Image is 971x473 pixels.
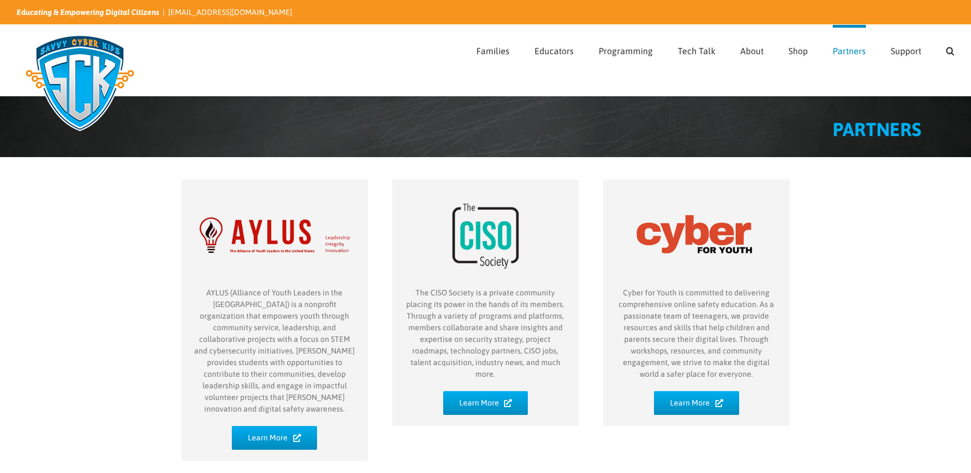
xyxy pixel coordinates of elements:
[654,391,739,415] a: Learn More
[459,398,499,408] span: Learn More
[476,46,510,55] span: Families
[599,46,653,55] span: Programming
[740,46,764,55] span: About
[193,287,357,415] p: AYLUS (Alliance of Youth Leaders in the [GEOGRAPHIC_DATA]) is a nonprofit organization that empow...
[891,25,921,74] a: Support
[403,184,568,193] a: partner-CISO-Society
[248,433,288,443] span: Learn More
[599,25,653,74] a: Programming
[788,46,808,55] span: Shop
[678,25,715,74] a: Tech Talk
[476,25,510,74] a: Families
[614,184,778,193] a: partner-Cyber-for-Youth
[670,398,710,408] span: Learn More
[946,25,954,74] a: Search
[833,25,866,74] a: Partners
[403,185,568,288] img: The CISO Society
[891,46,921,55] span: Support
[833,46,866,55] span: Partners
[193,184,357,193] a: partner-Aylus
[443,391,528,415] a: Learn More
[614,185,778,288] img: Cyber for Youth
[678,46,715,55] span: Tech Talk
[17,28,143,138] img: Savvy Cyber Kids Logo
[534,25,574,74] a: Educators
[534,46,574,55] span: Educators
[168,8,292,17] a: [EMAIL_ADDRESS][DOMAIN_NAME]
[403,287,568,380] p: The CISO Society is a private community placing its power in the hands of its members. Through a ...
[193,185,357,288] img: AYLUS
[833,118,921,140] span: PARTNERS
[788,25,808,74] a: Shop
[476,25,954,74] nav: Main Menu
[232,426,317,450] a: Learn More
[17,8,159,17] i: Educating & Empowering Digital Citizens
[614,287,778,380] p: Cyber for Youth is committed to delivering comprehensive online safety education. As a passionate...
[740,25,764,74] a: About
